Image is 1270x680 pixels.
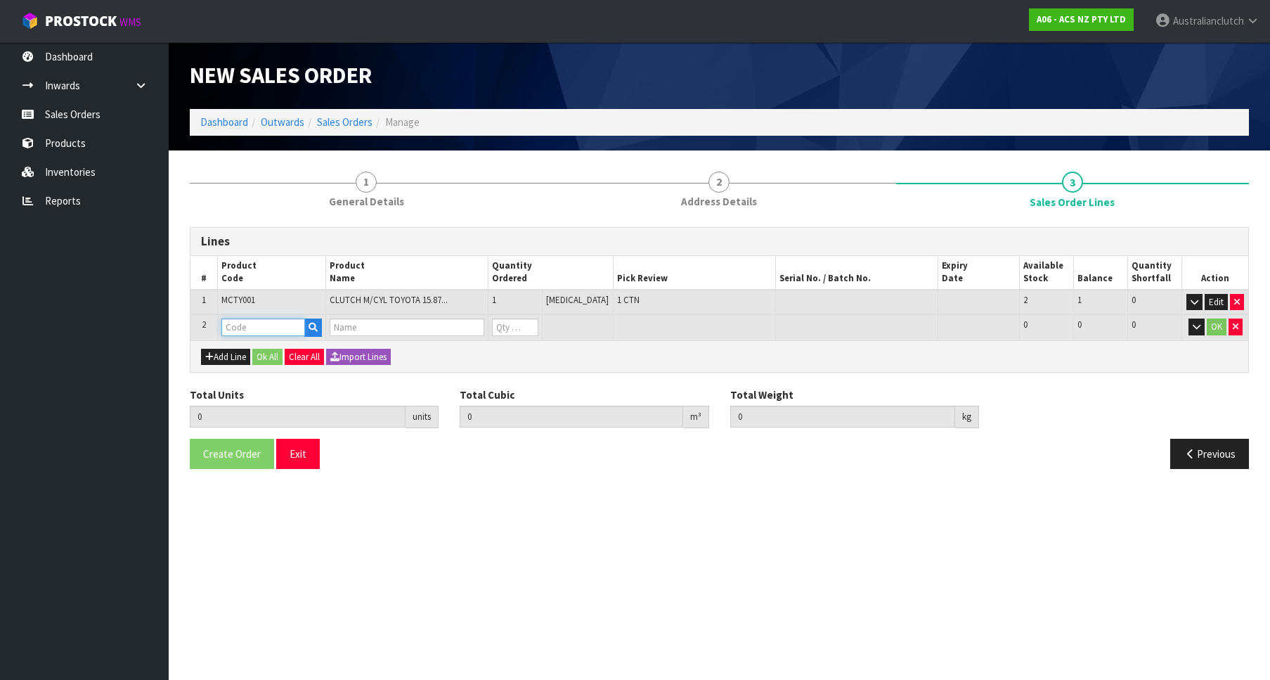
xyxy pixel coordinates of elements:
a: Sales Orders [317,115,372,129]
input: Total Weight [730,406,955,428]
span: 1 [492,294,496,306]
span: CLUTCH M/CYL TOYOTA 15.87... [330,294,448,306]
input: Code [221,319,305,336]
span: 2 [202,319,206,331]
div: kg [955,406,979,428]
span: 0 [1132,294,1136,306]
th: Pick Review [614,256,776,290]
span: General Details [329,194,404,209]
span: 1 [202,294,206,306]
th: # [190,256,218,290]
th: Product Code [218,256,326,290]
th: Available Stock [1020,256,1074,290]
span: 0 [1132,319,1136,331]
span: 1 [1077,294,1082,306]
button: Clear All [285,349,324,366]
span: Address Details [681,194,757,209]
input: Total Units [190,406,406,428]
button: Import Lines [326,349,391,366]
input: Total Cubic [460,406,682,428]
span: 2 [1023,294,1028,306]
button: Previous [1170,439,1249,469]
span: 2 [708,172,730,193]
button: Edit [1205,294,1228,311]
small: WMS [119,15,141,29]
span: Create Order [203,447,261,461]
div: units [406,406,439,428]
span: [MEDICAL_DATA] [546,294,609,306]
span: 0 [1023,319,1028,331]
input: Qty Ordered [492,319,538,336]
a: Outwards [261,115,304,129]
th: Product Name [326,256,488,290]
button: Ok All [252,349,283,366]
a: Dashboard [200,115,248,129]
span: New Sales Order [190,61,372,89]
span: MCTY001 [221,294,255,306]
th: Serial No. / Batch No. [776,256,938,290]
button: Add Line [201,349,250,366]
label: Total Weight [730,387,793,402]
th: Balance [1074,256,1128,290]
button: Exit [276,439,320,469]
th: Quantity Shortfall [1128,256,1182,290]
th: Expiry Date [938,256,1020,290]
strong: A06 - ACS NZ PTY LTD [1037,13,1126,25]
span: Sales Order Lines [1030,195,1115,210]
span: 3 [1062,172,1083,193]
h3: Lines [201,235,1238,248]
label: Total Cubic [460,387,514,402]
label: Total Units [190,387,244,402]
span: 1 [356,172,377,193]
span: Sales Order Lines [190,217,1249,480]
span: ProStock [45,12,117,30]
input: Name [330,319,484,336]
span: Australianclutch [1173,14,1244,27]
img: cube-alt.png [21,12,39,30]
div: m³ [683,406,709,428]
button: Create Order [190,439,274,469]
th: Action [1182,256,1248,290]
span: 0 [1077,319,1082,331]
button: OK [1207,319,1226,335]
span: Manage [385,115,420,129]
th: Quantity Ordered [488,256,614,290]
span: 1 CTN [617,294,640,306]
